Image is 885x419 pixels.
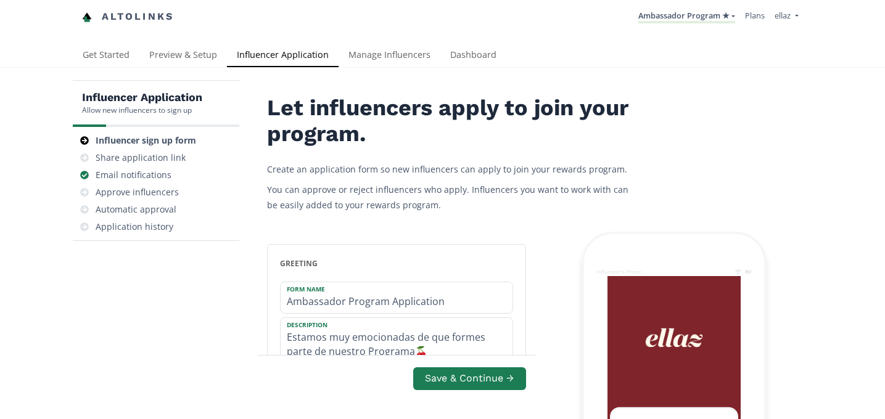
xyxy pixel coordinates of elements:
[281,282,500,293] label: Form Name
[82,12,92,22] img: favicon-32x32.png
[267,96,637,147] h2: Let influencers apply to join your program.
[281,318,512,364] textarea: Estamos muy emocionadas de que formes parte de nuestro Programa🍒
[440,44,506,68] a: Dashboard
[413,367,525,390] button: Save & Continue →
[638,10,735,23] a: Ambassador Program ★
[82,7,175,27] a: Altolinks
[280,258,318,269] span: greeting
[775,10,798,24] a: ellaz
[96,186,179,198] div: Approve influencers
[96,169,171,181] div: Email notifications
[775,10,791,21] span: ellaz
[96,203,176,216] div: Automatic approval
[267,182,637,213] p: You can approve or reject influencers who apply. Influencers you want to work with can be easily ...
[339,44,440,68] a: Manage Influencers
[638,302,709,373] img: nKmKAABZpYV7
[745,10,765,21] a: Plans
[82,90,202,105] h5: Influencer Application
[139,44,227,68] a: Preview & Setup
[96,152,186,164] div: Share application link
[597,268,641,275] div: Influencer's Phone
[227,44,339,68] a: Influencer Application
[267,161,637,177] p: Create an application form so new influencers can apply to join your rewards program.
[96,221,173,233] div: Application history
[281,318,500,329] label: Description
[82,105,202,115] div: Allow new influencers to sign up
[73,44,139,68] a: Get Started
[96,134,196,147] div: Influencer sign up form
